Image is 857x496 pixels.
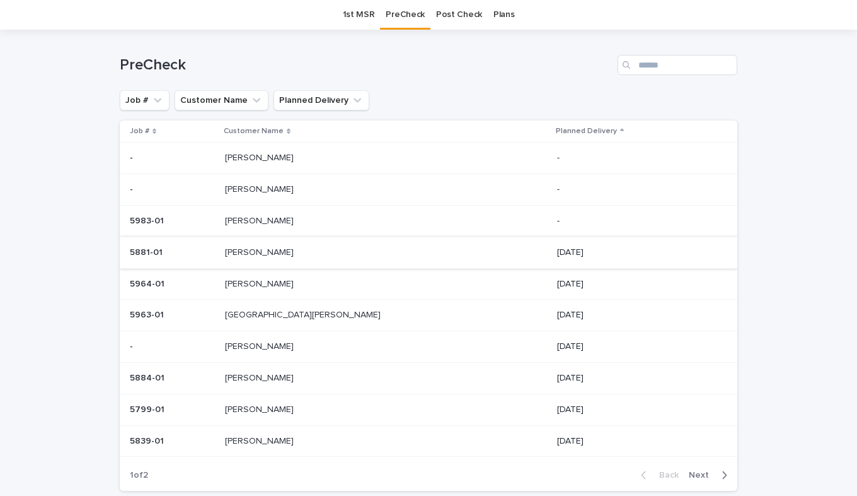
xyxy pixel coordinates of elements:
p: [PERSON_NAME] [225,150,296,163]
p: 5839-01 [130,434,166,447]
p: Planned Delivery [556,124,617,138]
p: 5963-01 [130,307,166,321]
tr: -- [PERSON_NAME][PERSON_NAME] [DATE] [120,331,737,363]
p: [DATE] [557,404,717,415]
tr: -- [PERSON_NAME][PERSON_NAME] - [120,174,737,206]
tr: 5983-015983-01 [PERSON_NAME][PERSON_NAME] - [120,205,737,237]
p: 5983-01 [130,213,166,227]
tr: 5839-015839-01 [PERSON_NAME][PERSON_NAME] [DATE] [120,425,737,457]
tr: 5963-015963-01 [GEOGRAPHIC_DATA][PERSON_NAME][GEOGRAPHIC_DATA][PERSON_NAME] [DATE] [120,300,737,331]
p: [DATE] [557,341,717,352]
h1: PreCheck [120,56,613,74]
input: Search [618,55,737,75]
p: [PERSON_NAME] [225,276,296,290]
p: [PERSON_NAME] [225,434,296,447]
p: [DATE] [557,373,717,384]
p: - [557,184,717,195]
button: Planned Delivery [273,90,369,110]
p: [DATE] [557,436,717,447]
p: 1 of 2 [120,460,158,491]
p: - [557,216,717,227]
button: Back [631,469,684,481]
p: [GEOGRAPHIC_DATA][PERSON_NAME] [225,307,383,321]
p: [DATE] [557,247,717,258]
p: - [130,339,135,352]
p: 5964-01 [130,276,167,290]
button: Next [684,469,737,481]
span: Next [689,471,716,480]
span: Back [652,471,679,480]
tr: 5964-015964-01 [PERSON_NAME][PERSON_NAME] [DATE] [120,268,737,300]
p: [PERSON_NAME] [225,213,296,227]
p: - [130,150,135,163]
p: [PERSON_NAME] [225,339,296,352]
p: [DATE] [557,310,717,321]
p: Job # [130,124,149,138]
p: - [130,182,135,195]
button: Customer Name [175,90,268,110]
tr: 5884-015884-01 [PERSON_NAME][PERSON_NAME] [DATE] [120,362,737,394]
p: [DATE] [557,279,717,290]
p: [PERSON_NAME] [225,182,296,195]
p: Customer Name [224,124,284,138]
button: Job # [120,90,170,110]
p: [PERSON_NAME] [225,245,296,258]
tr: 5881-015881-01 [PERSON_NAME][PERSON_NAME] [DATE] [120,237,737,268]
tr: 5799-015799-01 [PERSON_NAME][PERSON_NAME] [DATE] [120,394,737,425]
p: [PERSON_NAME] [225,402,296,415]
p: [PERSON_NAME] [225,370,296,384]
p: - [557,153,717,163]
p: 5884-01 [130,370,167,384]
p: 5799-01 [130,402,167,415]
tr: -- [PERSON_NAME][PERSON_NAME] - [120,143,737,174]
p: 5881-01 [130,245,165,258]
